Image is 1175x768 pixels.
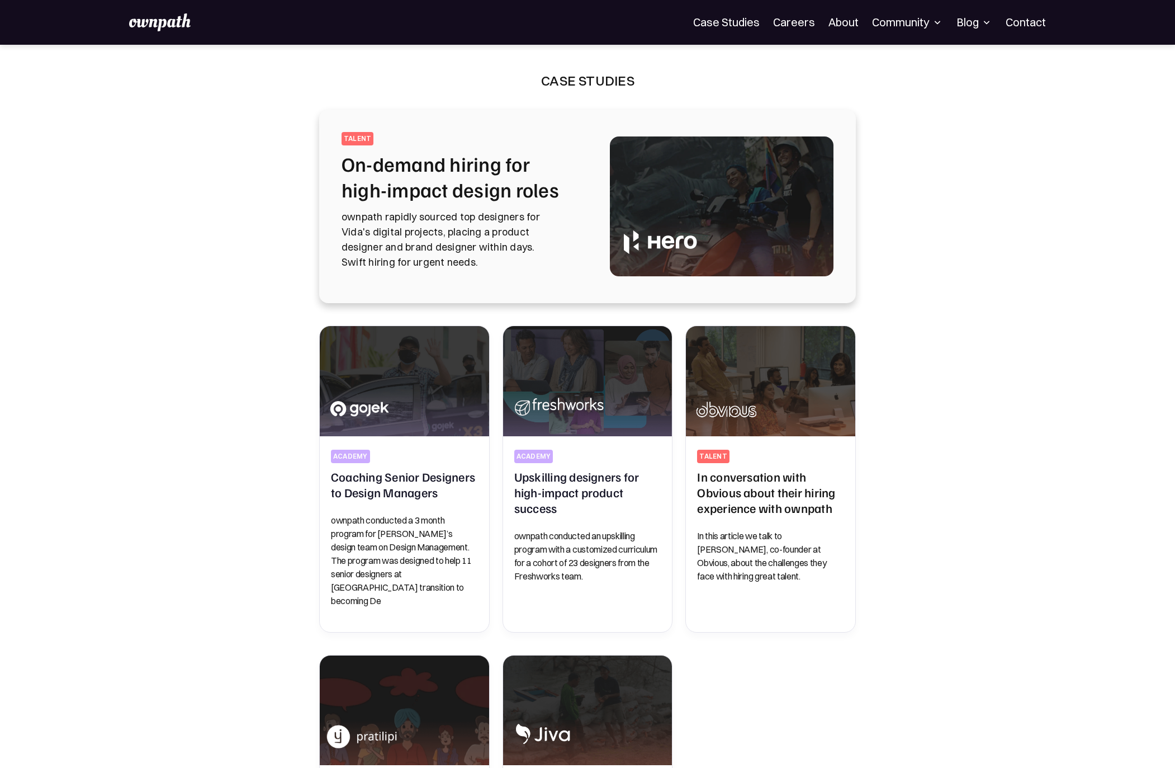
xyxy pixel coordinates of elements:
a: Contact [1006,16,1046,29]
a: talentOn-demand hiring for high-impact design rolesownpath rapidly sourced top designers for Vida... [342,132,833,281]
a: Upskilling designers for high-impact product successAcademyUpskilling designers for high-impact p... [503,326,673,633]
div: talent [699,452,727,461]
div: Blog [956,16,992,29]
h2: Upskilling designers for high-impact product success [514,469,661,516]
h2: In conversation with Obvious about their hiring experience with ownpath [697,469,844,516]
div: Community [872,16,943,29]
h2: On-demand hiring for high-impact design roles [342,151,583,202]
a: In conversation with Obvious about their hiring experience with ownpathtalentIn conversation with... [685,326,856,633]
p: ownpath rapidly sourced top designers for Vida's digital projects, placing a product designer and... [342,209,583,270]
img: Upskilling designers for high-impact product success [503,326,672,436]
img: Jiva's Head of Design on their experience with hiring designers from ownpath [503,656,672,766]
div: Case Studies [541,72,634,89]
p: ownpath conducted an upskilling program with a customized curriculum for a cohort of 23 designers... [514,529,661,583]
p: In this article we talk to [PERSON_NAME], co-founder at Obvious, about the challenges they face w... [697,529,844,583]
div: talent [344,134,371,143]
div: academy [333,452,368,461]
img: Coaching Senior Designers to Design Managers [320,326,489,436]
a: Coaching Senior Designers to Design ManagersacademyCoaching Senior Designers to Design Managersow... [319,326,490,633]
h2: Coaching Senior Designers to Design Managers [331,469,478,500]
img: In conversation with Obvious about their hiring experience with ownpath [686,326,855,436]
p: ownpath conducted a 3 month program for [PERSON_NAME]’s design team on Design Management. The pro... [331,513,478,607]
div: Academy [517,452,551,461]
a: Careers [773,16,815,29]
a: Case Studies [693,16,760,29]
a: About [828,16,859,29]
